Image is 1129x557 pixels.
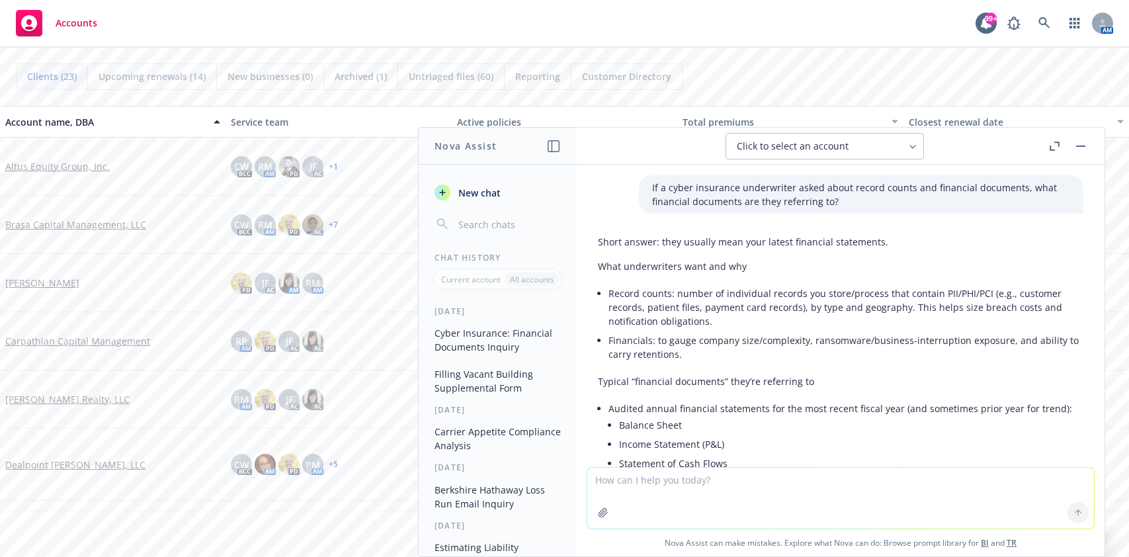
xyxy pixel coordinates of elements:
[1031,10,1058,36] a: Search
[5,276,79,290] a: [PERSON_NAME]
[231,115,446,129] div: Service team
[608,284,1083,331] li: Record counts: number of individual records you store/process that contain PII/PHI/PCI (e.g., cus...
[515,69,560,83] span: Reporting
[652,181,1070,208] p: If a cyber insurance underwriter asked about record counts and financial documents, what financia...
[255,331,276,352] img: photo
[302,214,323,236] img: photo
[429,479,566,515] button: Berkshire Hathaway Loss Run Email Inquiry
[5,458,146,472] a: Dealpoint [PERSON_NAME], LLC
[5,392,130,406] a: [PERSON_NAME] Realty, LLC
[226,106,451,138] button: Service team
[429,363,566,399] button: Filling Vacant Building Supplemental Form
[419,520,577,531] div: [DATE]
[306,276,320,290] span: RM
[306,458,320,472] span: PM
[329,163,338,171] a: + 1
[302,331,323,352] img: photo
[231,273,252,294] img: photo
[329,221,338,229] a: + 7
[419,462,577,473] div: [DATE]
[419,252,577,263] div: Chat History
[619,454,1083,473] li: Statement of Cash Flows
[429,322,566,358] button: Cyber Insurance: Financial Documents Inquiry
[457,115,672,129] div: Active policies
[619,435,1083,454] li: Income Statement (P&L)
[1007,537,1017,548] a: TR
[234,392,249,406] span: RM
[234,458,249,472] span: CW
[409,69,493,83] span: Untriaged files (60)
[435,139,497,153] h1: Nova Assist
[981,537,989,548] a: BI
[234,159,249,173] span: CW
[258,159,272,173] span: RM
[598,259,1083,273] p: What underwriters want and why
[598,374,1083,388] p: Typical “financial documents” they’re referring to
[56,18,97,28] span: Accounts
[228,69,313,83] span: New businesses (0)
[441,274,501,285] p: Current account
[677,106,903,138] button: Total premiums
[5,334,150,348] a: Carpathian Capital Management
[582,69,671,83] span: Customer Directory
[1062,10,1088,36] a: Switch app
[419,404,577,415] div: [DATE]
[909,115,1109,129] div: Closest renewal date
[737,140,849,153] span: Click to select an account
[985,13,997,24] div: 99+
[278,156,300,177] img: photo
[255,389,276,410] img: photo
[258,218,272,232] span: RM
[419,306,577,317] div: [DATE]
[429,181,566,204] button: New chat
[286,392,293,406] span: JF
[99,69,206,83] span: Upcoming renewals (14)
[302,389,323,410] img: photo
[11,5,103,42] a: Accounts
[329,460,338,468] a: + 5
[27,69,77,83] span: Clients (23)
[5,115,206,129] div: Account name, DBA
[278,214,300,236] img: photo
[278,273,300,294] img: photo
[235,334,247,348] span: RP
[683,115,883,129] div: Total premiums
[429,421,566,456] button: Carrier Appetite Compliance Analysis
[903,106,1129,138] button: Closest renewal date
[5,159,110,173] a: Altus Equity Group, Inc.
[5,218,146,232] a: Brasa Capital Management, LLC
[726,133,924,159] button: Click to select an account
[1001,10,1027,36] a: Report a Bug
[234,218,249,232] span: CW
[310,159,317,173] span: JF
[278,454,300,475] img: photo
[452,106,677,138] button: Active policies
[582,529,1099,556] span: Nova Assist can make mistakes. Explore what Nova can do: Browse prompt library for and
[335,69,387,83] span: Archived (1)
[598,235,1083,249] p: Short answer: they usually mean your latest financial statements.
[255,454,276,475] img: photo
[608,399,1083,495] li: Audited annual financial statements for the most recent fiscal year (and sometimes prior year for...
[456,215,561,234] input: Search chats
[286,334,293,348] span: JF
[608,331,1083,364] li: Financials: to gauge company size/complexity, ransomware/business-interruption exposure, and abil...
[619,415,1083,435] li: Balance Sheet
[262,276,269,290] span: JF
[456,186,501,200] span: New chat
[510,274,554,285] p: All accounts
